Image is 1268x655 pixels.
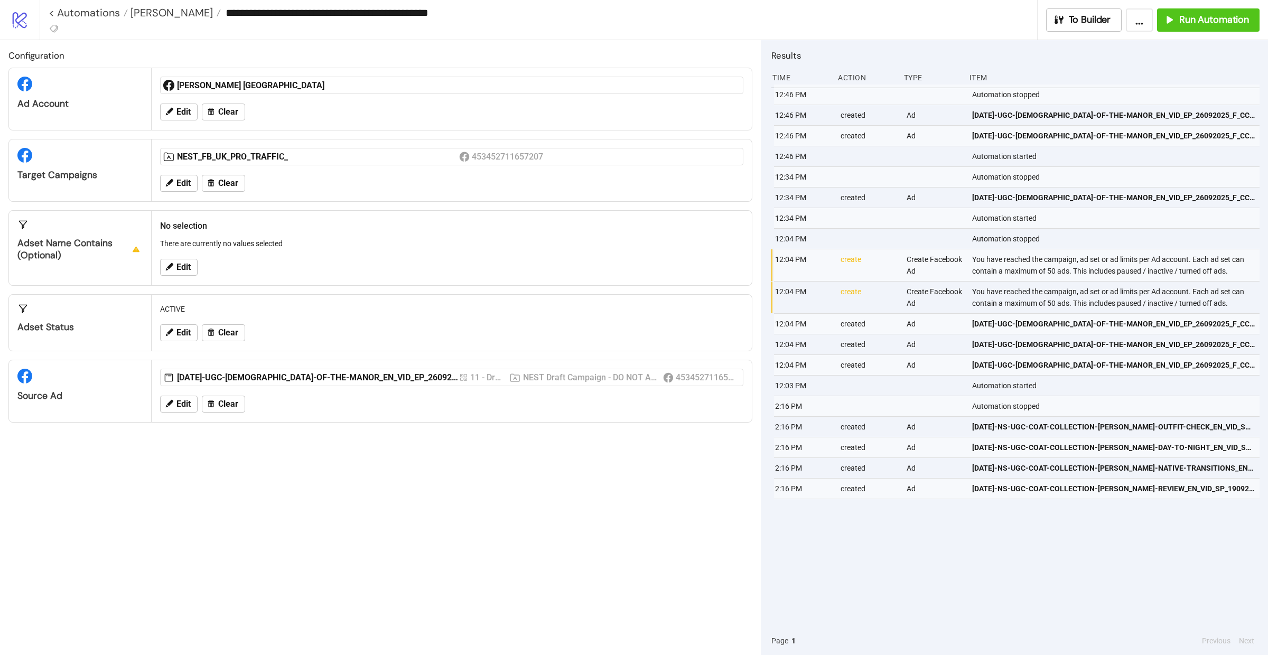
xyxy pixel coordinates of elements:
span: Run Automation [1179,14,1249,26]
div: [DATE]-UGC-[DEMOGRAPHIC_DATA]-OF-THE-MANOR_EN_VID_EP_26092025_F_CC_SC13_USP7_BAU [177,372,459,383]
div: Automation stopped [971,85,1262,105]
button: Clear [202,175,245,192]
div: created [840,417,898,437]
div: 12:04 PM [774,334,832,354]
div: 12:04 PM [774,355,832,375]
button: Previous [1199,635,1234,647]
a: < Automations [49,7,128,18]
div: 453452711657207 [676,371,736,384]
div: Automation started [971,376,1262,396]
div: You have reached the campaign, ad set or ad limits per Ad account. Each ad set can contain a maxi... [971,249,1262,281]
span: [DATE]-UGC-[DEMOGRAPHIC_DATA]-OF-THE-MANOR_EN_VID_EP_26092025_F_CC_SC13_USP7_BAU [972,192,1255,203]
a: [DATE]-UGC-[DEMOGRAPHIC_DATA]-OF-THE-MANOR_EN_VID_EP_26092025_F_CC_SC13_USP7_BAU [972,314,1255,334]
div: Ad [906,126,964,146]
span: Edit [176,328,191,338]
div: 2:16 PM [774,479,832,499]
div: 12:34 PM [774,167,832,187]
div: 12:04 PM [774,249,832,281]
div: Action [837,68,895,88]
div: Adset Status [17,321,143,333]
div: 12:46 PM [774,85,832,105]
button: Edit [160,104,198,120]
span: [DATE]-UGC-[DEMOGRAPHIC_DATA]-OF-THE-MANOR_EN_VID_EP_26092025_F_CC_SC13_USP7_BAU [972,318,1255,330]
div: 453452711657207 [472,150,545,163]
div: 2:16 PM [774,417,832,437]
span: [DATE]-NS-UGC-COAT-COLLECTION-[PERSON_NAME]-OUTFIT-CHECK_EN_VID_SP_19092025_F_NSE_SC13_USP9_COATS... [972,421,1255,433]
div: NEST_FB_UK_PRO_TRAFFIC_ [177,151,459,163]
div: created [840,126,898,146]
div: Create Facebook Ad [906,249,964,281]
div: created [840,479,898,499]
div: 12:46 PM [774,126,832,146]
span: [DATE]-UGC-[DEMOGRAPHIC_DATA]-OF-THE-MANOR_EN_VID_EP_26092025_F_CC_SC13_USP7_BAU [972,339,1255,350]
div: Automation stopped [971,396,1262,416]
div: Ad [906,417,964,437]
div: Ad [906,479,964,499]
button: Clear [202,104,245,120]
button: Run Automation [1157,8,1260,32]
div: You have reached the campaign, ad set or ad limits per Ad account. Each ad set can contain a maxi... [971,282,1262,313]
div: 12:03 PM [774,376,832,396]
div: ACTIVE [156,299,748,319]
span: [DATE]-NS-UGC-COAT-COLLECTION-[PERSON_NAME]-NATIVE-TRANSITIONS_EN_VID_SP_19092025_F_NSE_SC13_USP9... [972,462,1255,474]
span: Clear [218,179,238,188]
a: [DATE]-NS-UGC-COAT-COLLECTION-[PERSON_NAME]-DAY-TO-NIGHT_EN_VID_SP_19092025_F_NSE_SC13_USP9_COATS... [972,437,1255,457]
span: [DATE]-UGC-[DEMOGRAPHIC_DATA]-OF-THE-MANOR_EN_VID_EP_26092025_F_CC_SC13_USP7_BAU [972,359,1255,371]
div: 2:16 PM [774,437,832,457]
div: 12:04 PM [774,314,832,334]
div: 12:04 PM [774,282,832,313]
span: Edit [176,179,191,188]
div: 12:46 PM [774,146,832,166]
button: 1 [788,635,799,647]
span: Clear [218,107,238,117]
span: Edit [176,263,191,272]
div: Adset Name contains (optional) [17,237,143,261]
a: [PERSON_NAME] [128,7,221,18]
div: created [840,355,898,375]
div: created [840,188,898,208]
button: Edit [160,396,198,413]
div: 12:34 PM [774,188,832,208]
span: To Builder [1069,14,1111,26]
div: Item [968,68,1260,88]
span: [PERSON_NAME] [128,6,213,20]
button: Clear [202,324,245,341]
div: created [840,458,898,478]
div: Automation started [971,208,1262,228]
div: Ad [906,355,964,375]
div: Ad [906,105,964,125]
div: Ad Account [17,98,143,110]
div: Automation stopped [971,167,1262,187]
div: create [840,249,898,281]
div: Ad [906,314,964,334]
div: created [840,334,898,354]
span: [DATE]-UGC-[DEMOGRAPHIC_DATA]-OF-THE-MANOR_EN_VID_EP_26092025_F_CC_SC13_USP7_BAU [972,109,1255,121]
button: ... [1126,8,1153,32]
div: Time [771,68,829,88]
div: NEST Draft Campaign - DO NOT ACTIVATE [523,371,659,384]
div: 12:46 PM [774,105,832,125]
div: 11 - Drafts [470,371,505,384]
span: [DATE]-NS-UGC-COAT-COLLECTION-[PERSON_NAME]-DAY-TO-NIGHT_EN_VID_SP_19092025_F_NSE_SC13_USP9_COATS... [972,442,1255,453]
div: Type [903,68,961,88]
button: Edit [160,259,198,276]
div: Create Facebook Ad [906,282,964,313]
span: Clear [218,399,238,409]
div: Ad [906,458,964,478]
div: created [840,105,898,125]
p: There are currently no values selected [160,238,743,249]
button: To Builder [1046,8,1122,32]
a: [DATE]-NS-UGC-COAT-COLLECTION-[PERSON_NAME]-REVIEW_EN_VID_SP_19092025_F_NSE_SC13_USP9_COATS-CAMPAIGN [972,479,1255,499]
span: Clear [218,328,238,338]
button: Next [1236,635,1257,647]
div: Source Ad [17,390,143,402]
a: [DATE]-UGC-[DEMOGRAPHIC_DATA]-OF-THE-MANOR_EN_VID_EP_26092025_F_CC_SC13_USP7_BAU [972,188,1255,208]
a: [DATE]-UGC-[DEMOGRAPHIC_DATA]-OF-THE-MANOR_EN_VID_EP_26092025_F_CC_SC13_USP7_BAU [972,355,1255,375]
a: [DATE]-UGC-[DEMOGRAPHIC_DATA]-OF-THE-MANOR_EN_VID_EP_26092025_F_CC_SC13_USP7_BAU [972,105,1255,125]
button: Clear [202,396,245,413]
div: create [840,282,898,313]
button: Edit [160,175,198,192]
div: created [840,437,898,457]
h2: Results [771,49,1260,62]
a: [DATE]-NS-UGC-COAT-COLLECTION-[PERSON_NAME]-OUTFIT-CHECK_EN_VID_SP_19092025_F_NSE_SC13_USP9_COATS... [972,417,1255,437]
